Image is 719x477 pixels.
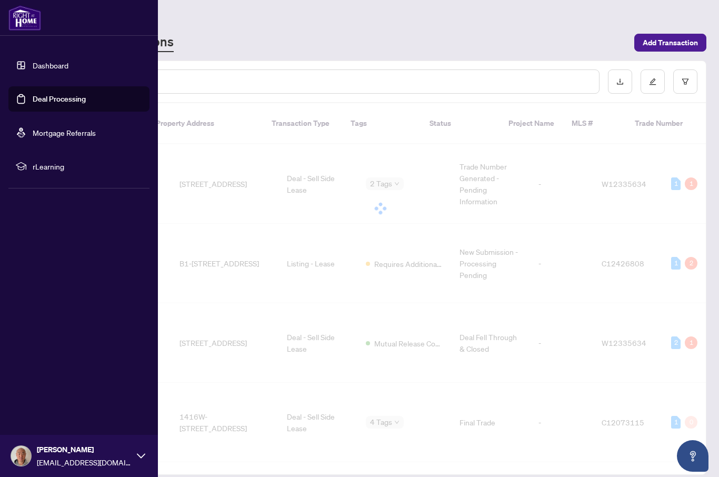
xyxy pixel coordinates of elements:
a: Deal Processing [33,94,86,104]
span: [PERSON_NAME] [37,444,132,455]
button: edit [641,69,665,94]
a: Dashboard [33,61,68,70]
span: edit [649,78,656,85]
button: Add Transaction [634,34,706,52]
button: filter [673,69,697,94]
img: Profile Icon [11,446,31,466]
button: Open asap [677,440,708,472]
button: download [608,69,632,94]
span: [EMAIL_ADDRESS][DOMAIN_NAME] [37,456,132,468]
span: rLearning [33,161,142,172]
span: filter [682,78,689,85]
span: download [616,78,624,85]
a: Mortgage Referrals [33,128,96,137]
img: logo [8,5,41,31]
span: Add Transaction [643,34,698,51]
